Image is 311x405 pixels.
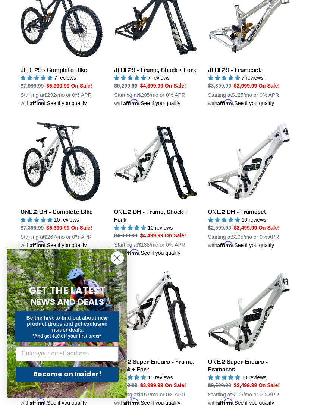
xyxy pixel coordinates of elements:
[16,367,119,382] button: Become an Insider!
[26,315,108,333] span: Be the first to find out about new product drops and get exclusive insider deals.
[111,251,124,265] button: Close dialog
[32,333,101,339] span: *And get $10 off your first order*
[16,346,119,361] input: Enter your email address
[29,284,106,297] span: GET THE LATEST
[31,296,104,308] span: NEWS AND DEALS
